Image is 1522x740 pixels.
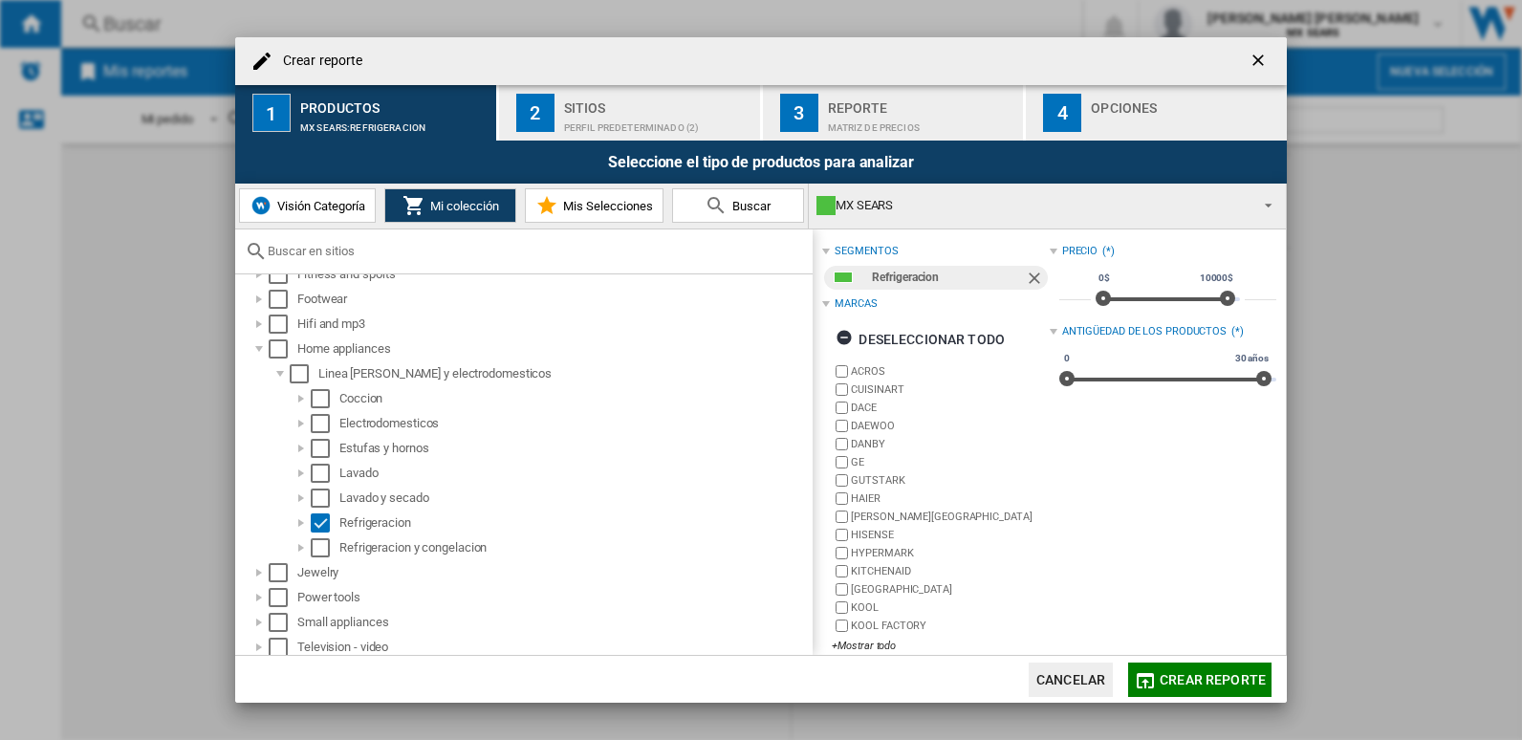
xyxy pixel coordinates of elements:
[851,546,1049,560] label: HYPERMARK
[851,401,1049,415] label: DACE
[1026,85,1287,141] button: 4 Opciones
[1062,324,1227,339] div: Antigüedad de los productos
[1197,271,1236,286] span: 10000$
[836,456,848,468] input: brand.name
[763,85,1026,141] button: 3 Reporte Matriz de precios
[816,192,1248,219] div: MX SEARS
[836,365,848,378] input: brand.name
[836,620,848,632] input: brand.name
[836,583,848,596] input: brand.name
[1128,663,1272,697] button: Crear reporte
[836,402,848,414] input: brand.name
[1061,351,1073,366] span: 0
[851,473,1049,488] label: GUTSTARK
[297,588,810,607] div: Power tools
[384,188,516,223] button: Mi colección
[297,638,810,657] div: Television - video
[250,194,272,217] img: wiser-icon-blue.png
[828,93,1016,113] div: Reporte
[268,244,803,258] input: Buscar en sitios
[297,563,810,582] div: Jewelry
[269,613,297,632] md-checkbox: Select
[1091,93,1279,113] div: Opciones
[339,389,810,408] div: Coccion
[499,85,762,141] button: 2 Sitios Perfil predeterminado (2)
[836,511,848,523] input: brand.name
[1241,42,1279,80] button: getI18NText('BUTTONS.CLOSE_DIALOG')
[290,364,318,383] md-checkbox: Select
[851,582,1049,597] label: [GEOGRAPHIC_DATA]
[836,383,848,396] input: brand.name
[1029,663,1113,697] button: Cancelar
[1232,351,1272,366] span: 30 años
[252,94,291,132] div: 1
[780,94,818,132] div: 3
[564,93,752,113] div: Sitios
[311,489,339,508] md-checkbox: Select
[311,513,339,533] md-checkbox: Select
[525,188,663,223] button: Mis Selecciones
[836,565,848,577] input: brand.name
[311,439,339,458] md-checkbox: Select
[339,513,810,533] div: Refrigeracion
[269,638,297,657] md-checkbox: Select
[851,437,1049,451] label: DANBY
[272,199,365,213] span: Visión Categoría
[239,188,376,223] button: Visión Categoría
[851,510,1049,524] label: [PERSON_NAME][GEOGRAPHIC_DATA]
[832,639,1049,653] div: +Mostrar todo
[235,141,1287,184] div: Seleccione el tipo de productos para analizar
[318,364,810,383] div: Linea [PERSON_NAME] y electrodomesticos
[835,296,877,312] div: Marcas
[830,322,1011,357] button: Deseleccionar todo
[273,52,362,71] h4: Crear reporte
[339,489,810,508] div: Lavado y secado
[297,613,810,632] div: Small appliances
[297,265,810,284] div: Fitness and sports
[269,588,297,607] md-checkbox: Select
[836,529,848,541] input: brand.name
[339,414,810,433] div: Electrodomesticos
[836,547,848,559] input: brand.name
[558,199,653,213] span: Mis Selecciones
[836,438,848,450] input: brand.name
[297,315,810,334] div: Hifi and mp3
[836,492,848,505] input: brand.name
[851,455,1049,469] label: GE
[269,290,297,309] md-checkbox: Select
[836,322,1005,357] div: Deseleccionar todo
[1249,51,1272,74] ng-md-icon: getI18NText('BUTTONS.CLOSE_DIALOG')
[836,474,848,487] input: brand.name
[269,339,297,359] md-checkbox: Select
[564,113,752,133] div: Perfil predeterminado (2)
[835,244,898,259] div: segmentos
[836,601,848,614] input: brand.name
[269,265,297,284] md-checkbox: Select
[1096,271,1113,286] span: 0$
[851,419,1049,433] label: DAEWOO
[851,619,1049,633] label: KOOL FACTORY
[269,563,297,582] md-checkbox: Select
[1160,672,1266,687] span: Crear reporte
[851,364,1049,379] label: ACROS
[1062,244,1098,259] div: Precio
[339,538,810,557] div: Refrigeracion y congelacion
[516,94,554,132] div: 2
[851,564,1049,578] label: KITCHENAID
[828,113,1016,133] div: Matriz de precios
[311,464,339,483] md-checkbox: Select
[269,315,297,334] md-checkbox: Select
[851,491,1049,506] label: HAIER
[672,188,804,223] button: Buscar
[339,464,810,483] div: Lavado
[851,382,1049,397] label: CUISINART
[297,339,810,359] div: Home appliances
[300,93,489,113] div: Productos
[311,414,339,433] md-checkbox: Select
[872,266,1024,290] div: Refrigeracion
[300,113,489,133] div: MX SEARS:Refrigeracion
[1025,269,1048,292] ng-md-icon: Quitar
[728,199,771,213] span: Buscar
[235,85,498,141] button: 1 Productos MX SEARS:Refrigeracion
[339,439,810,458] div: Estufas y hornos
